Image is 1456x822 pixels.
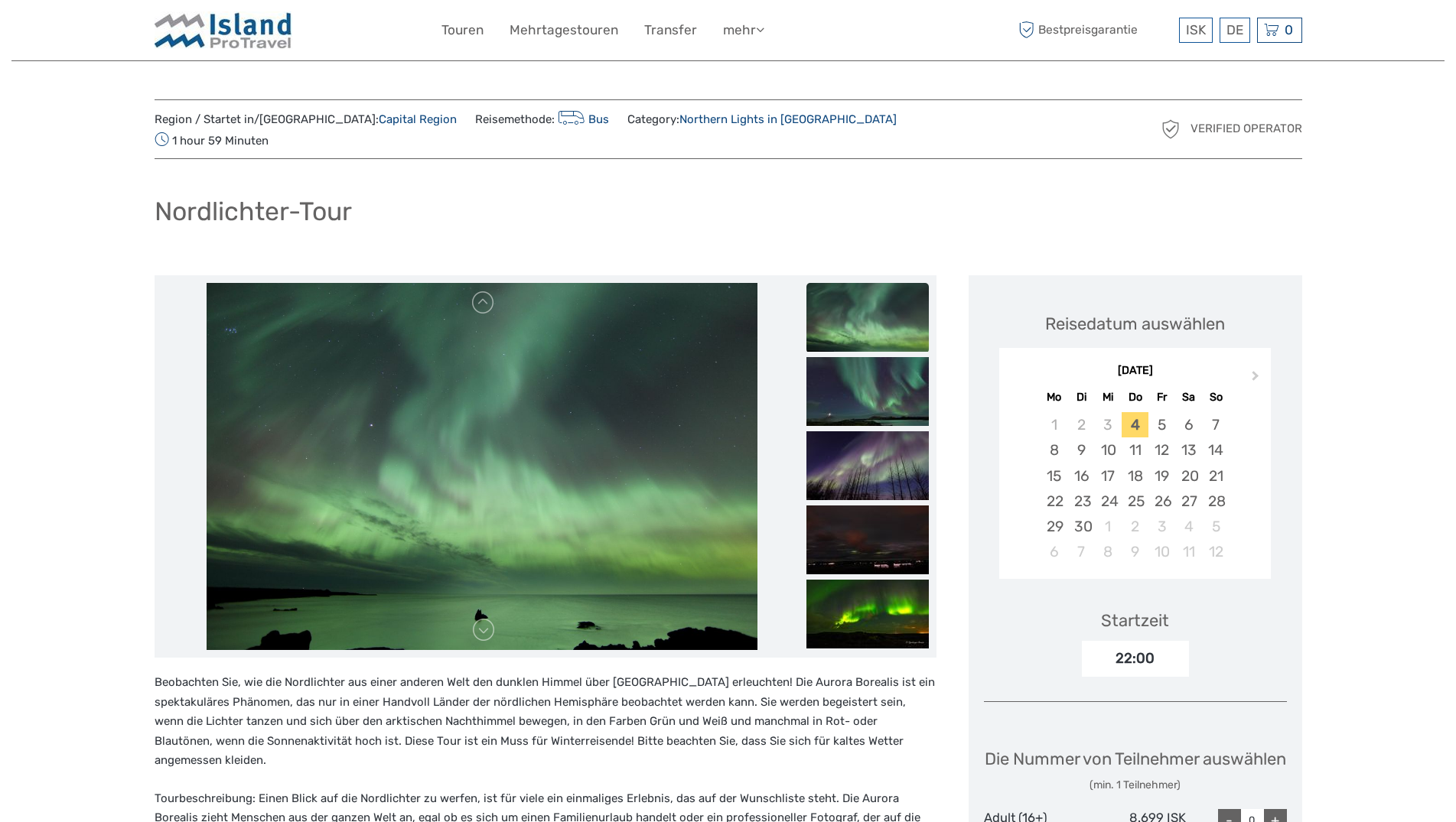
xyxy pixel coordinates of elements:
[1202,412,1229,437] div: Choose Sonntag, 7. September 2025
[155,196,352,227] h1: Nordlichter-Tour
[1148,387,1175,408] div: Fr
[1202,387,1229,408] div: So
[1202,437,1229,463] div: Choose Sonntag, 14. September 2025
[1202,463,1229,489] div: Choose Sonntag, 21. September 2025
[475,108,610,129] span: Reisemethode:
[1095,437,1122,463] div: Choose Mittwoch, 10. September 2025
[1175,463,1202,489] div: Choose Samstag, 20. September 2025
[1068,514,1095,539] div: Choose Dienstag, 30. September 2025
[806,505,929,574] img: 61ca70f9184249f183a1f1dbb22c9f4a_slider_thumbnail.jpg
[1068,463,1095,489] div: Choose Dienstag, 16. September 2025
[1202,489,1229,514] div: Choose Sonntag, 28. September 2025
[1175,387,1202,408] div: Sa
[21,27,173,39] p: We're away right now. Please check back later!
[1041,437,1067,463] div: Choose Montag, 8. September 2025
[1095,412,1122,437] div: Not available Mittwoch, 3. September 2025
[1041,463,1067,489] div: Choose Montag, 15. September 2025
[1175,412,1202,437] div: Choose Samstag, 6. September 2025
[1122,412,1148,437] div: Choose Donnerstag, 4. September 2025
[806,580,929,648] img: e46a0ea686ca42d783f300d319cea3b6_slider_thumbnail.jpg
[1068,489,1095,514] div: Choose Dienstag, 23. September 2025
[1148,463,1175,489] div: Choose Freitag, 19. September 2025
[1045,312,1225,336] div: Reisedatum auswählen
[155,673,936,771] p: Beobachten Sie, wie die Nordlichter aus einer anderen Welt den dunklen Himmel über [GEOGRAPHIC_DA...
[679,112,897,126] a: Northern Lights in [GEOGRAPHIC_DATA]
[1122,437,1148,463] div: Choose Donnerstag, 11. September 2025
[1158,117,1183,141] img: verified_operator_grey_128.png
[1148,489,1175,514] div: Choose Freitag, 26. September 2025
[1122,387,1148,408] div: Do
[806,283,929,352] img: 714486cf243743ab92eb8573e97fca50_slider_thumbnail.jpg
[176,24,194,42] button: Open LiveChat chat widget
[1068,539,1095,564] div: Choose Dienstag, 7. Oktober 2025
[806,357,929,426] img: ee203a23bfa84d83851bf248b2df9e28_slider_thumbnail.jpg
[1191,121,1302,137] span: Verified Operator
[1095,489,1122,514] div: Choose Mittwoch, 24. September 2025
[985,778,1286,793] div: (min. 1 Teilnehmer)
[510,19,618,41] a: Mehrtagestouren
[1041,489,1067,514] div: Choose Montag, 22. September 2025
[1041,412,1067,437] div: Not available Montag, 1. September 2025
[155,11,292,49] img: Iceland ProTravel
[1068,412,1095,437] div: Not available Dienstag, 2. September 2025
[1122,514,1148,539] div: Choose Donnerstag, 2. Oktober 2025
[1004,412,1265,564] div: month 2025-09
[1041,539,1067,564] div: Choose Montag, 6. Oktober 2025
[1175,489,1202,514] div: Choose Samstag, 27. September 2025
[627,112,897,128] span: Category:
[1148,412,1175,437] div: Choose Freitag, 5. September 2025
[1186,22,1206,37] span: ISK
[1041,387,1067,408] div: Mo
[207,283,757,650] img: 714486cf243743ab92eb8573e97fca50_main_slider.jpg
[1101,609,1169,632] div: Startzeit
[644,19,697,41] a: Transfer
[1175,539,1202,564] div: Choose Samstag, 11. Oktober 2025
[999,363,1271,379] div: [DATE]
[806,431,929,500] img: e820023d20b4455ea7e45476f28c7667_slider_thumbnail.jpg
[1068,437,1095,463] div: Choose Dienstag, 9. September 2025
[1122,489,1148,514] div: Choose Donnerstag, 25. September 2025
[1175,437,1202,463] div: Choose Samstag, 13. September 2025
[1122,539,1148,564] div: Choose Donnerstag, 9. Oktober 2025
[1282,22,1295,37] span: 0
[1202,514,1229,539] div: Choose Sonntag, 5. Oktober 2025
[723,19,764,41] a: mehr
[1082,641,1189,676] div: 22:00
[1122,463,1148,489] div: Choose Donnerstag, 18. September 2025
[1245,367,1269,392] button: Next Month
[1148,539,1175,564] div: Choose Freitag, 10. Oktober 2025
[1095,463,1122,489] div: Choose Mittwoch, 17. September 2025
[441,19,484,41] a: Touren
[1015,18,1175,43] span: Bestpreisgarantie
[985,747,1286,792] div: Die Nummer von Teilnehmer auswählen
[1175,514,1202,539] div: Choose Samstag, 4. Oktober 2025
[1202,539,1229,564] div: Choose Sonntag, 12. Oktober 2025
[379,112,457,126] a: Capital Region
[155,129,269,151] span: 1 hour 59 Minuten
[1068,387,1095,408] div: Di
[1095,539,1122,564] div: Choose Mittwoch, 8. Oktober 2025
[1148,437,1175,463] div: Choose Freitag, 12. September 2025
[555,112,610,126] a: Bus
[1095,514,1122,539] div: Choose Mittwoch, 1. Oktober 2025
[1095,387,1122,408] div: Mi
[1220,18,1250,43] div: DE
[1041,514,1067,539] div: Choose Montag, 29. September 2025
[155,112,457,128] span: Region / Startet in/[GEOGRAPHIC_DATA]:
[1148,514,1175,539] div: Choose Freitag, 3. Oktober 2025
